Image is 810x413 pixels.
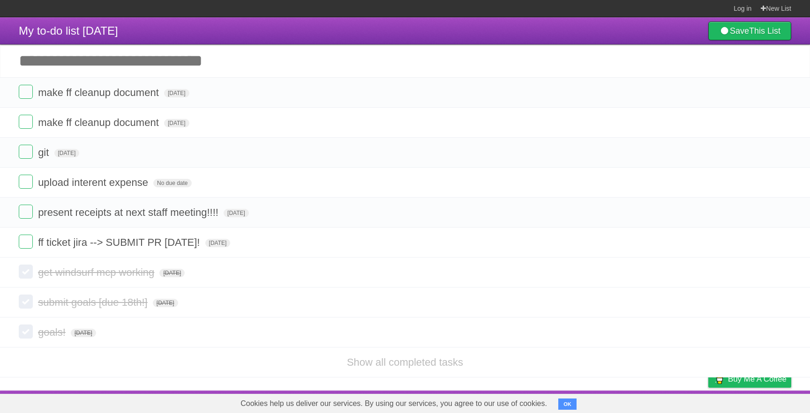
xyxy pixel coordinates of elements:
[696,393,720,411] a: Privacy
[584,393,603,411] a: About
[38,236,202,248] span: ff ticket jira --> SUBMIT PR [DATE]!
[38,326,68,338] span: goals!
[713,371,726,387] img: Buy me a coffee
[19,295,33,309] label: Done
[38,296,150,308] span: submit goals [due 18th!]
[728,371,787,387] span: Buy me a coffee
[164,119,189,127] span: [DATE]
[19,205,33,219] label: Done
[19,235,33,249] label: Done
[732,393,791,411] a: Suggest a feature
[19,85,33,99] label: Done
[159,269,185,277] span: [DATE]
[749,26,780,36] b: This List
[664,393,685,411] a: Terms
[708,370,791,388] a: Buy me a coffee
[19,115,33,129] label: Done
[19,145,33,159] label: Done
[224,209,249,217] span: [DATE]
[347,356,463,368] a: Show all completed tasks
[19,324,33,339] label: Done
[38,177,150,188] span: upload interent expense
[558,398,577,410] button: OK
[708,22,791,40] a: SaveThis List
[153,299,178,307] span: [DATE]
[164,89,189,97] span: [DATE]
[38,87,161,98] span: make ff cleanup document
[153,179,191,187] span: No due date
[38,147,51,158] span: git
[205,239,231,247] span: [DATE]
[231,394,556,413] span: Cookies help us deliver our services. By using our services, you agree to our use of cookies.
[19,265,33,279] label: Done
[615,393,652,411] a: Developers
[38,266,157,278] span: get windsurf mcp working
[54,149,80,157] span: [DATE]
[19,24,118,37] span: My to-do list [DATE]
[19,175,33,189] label: Done
[38,206,221,218] span: present receipts at next staff meeting!!!!
[38,117,161,128] span: make ff cleanup document
[71,329,96,337] span: [DATE]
